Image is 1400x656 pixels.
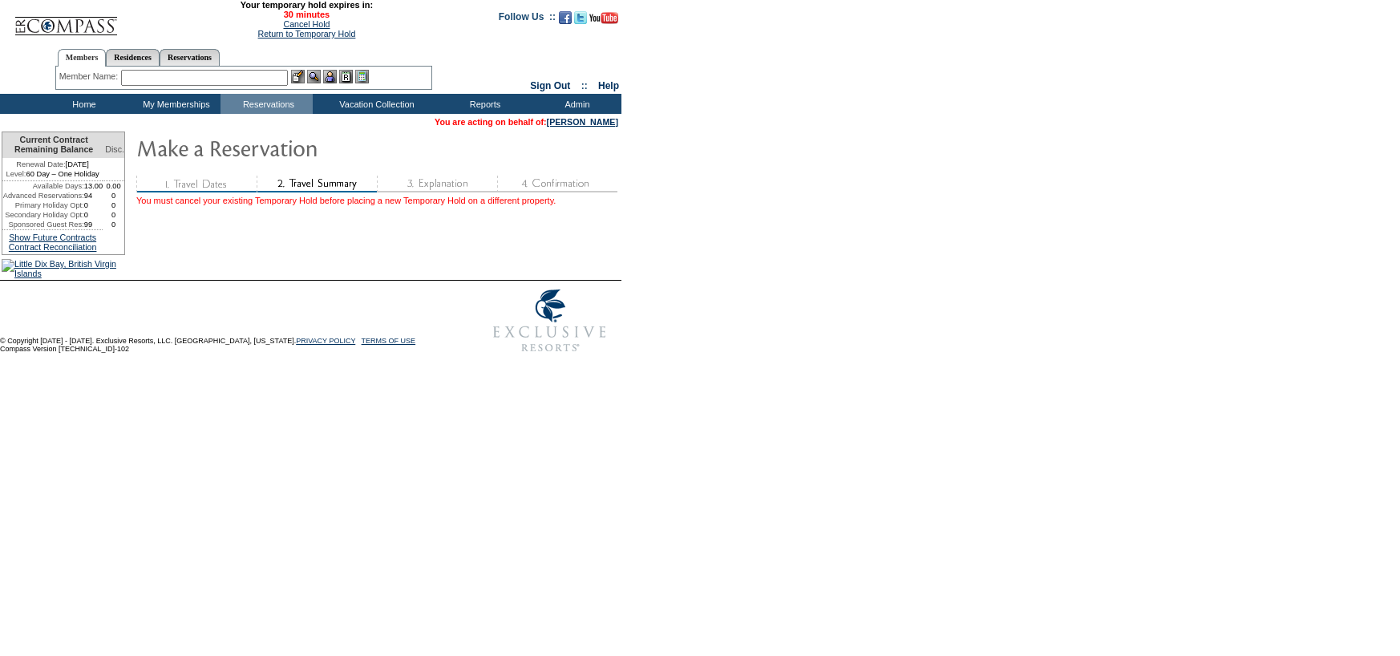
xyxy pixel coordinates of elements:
td: 99 [84,220,103,229]
span: 30 minutes [126,10,487,19]
td: 0.00 [103,181,124,191]
td: Follow Us :: [499,10,556,29]
img: step2_state2.gif [257,176,377,192]
a: Become our fan on Facebook [559,16,572,26]
td: 13.00 [84,181,103,191]
td: My Memberships [128,94,221,114]
img: Subscribe to our YouTube Channel [589,12,618,24]
td: 0 [103,191,124,200]
a: Show Future Contracts [9,233,96,242]
a: [PERSON_NAME] [547,117,618,127]
td: Reports [437,94,529,114]
td: Available Days: [2,181,84,191]
img: step1_state3.gif [136,176,257,192]
a: Subscribe to our YouTube Channel [589,16,618,26]
img: Make Reservation [136,132,457,164]
img: b_edit.gif [291,70,305,83]
a: Contract Reconciliation [9,242,97,252]
img: Compass Home [14,3,118,36]
td: Home [36,94,128,114]
a: TERMS OF USE [362,337,416,345]
td: Advanced Reservations: [2,191,84,200]
td: 0 [84,200,103,210]
td: 0 [84,210,103,220]
span: :: [581,80,588,91]
span: You are acting on behalf of: [435,117,618,127]
img: View [307,70,321,83]
a: Cancel Hold [283,19,330,29]
td: Current Contract Remaining Balance [2,132,103,158]
td: 0 [103,200,124,210]
td: 0 [103,220,124,229]
td: Secondary Holiday Opt: [2,210,84,220]
a: PRIVACY POLICY [296,337,355,345]
img: Exclusive Resorts [478,281,621,361]
img: Reservations [339,70,353,83]
td: Primary Holiday Opt: [2,200,84,210]
a: Members [58,49,107,67]
span: You must cancel your existing Temporary Hold before placing a new Temporary Hold on a different p... [136,196,556,205]
td: Reservations [221,94,313,114]
a: Sign Out [530,80,570,91]
td: Admin [529,94,621,114]
img: Become our fan on Facebook [559,11,572,24]
span: Level: [6,169,26,179]
img: Little Dix Bay, British Virgin Islands [2,259,125,278]
img: b_calculator.gif [355,70,369,83]
a: Follow us on Twitter [574,16,587,26]
td: Vacation Collection [313,94,437,114]
td: 0 [103,210,124,220]
span: Renewal Date: [16,160,65,169]
a: Reservations [160,49,220,66]
td: 94 [84,191,103,200]
div: Member Name: [59,70,121,83]
td: [DATE] [2,158,103,169]
img: step3_state1.gif [377,176,497,192]
a: Help [598,80,619,91]
img: Follow us on Twitter [574,11,587,24]
span: Disc. [105,144,124,154]
a: Return to Temporary Hold [258,29,356,38]
img: Impersonate [323,70,337,83]
a: Residences [106,49,160,66]
img: step4_state1.gif [497,176,617,192]
td: Sponsored Guest Res: [2,220,84,229]
td: 60 Day – One Holiday [2,169,103,181]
